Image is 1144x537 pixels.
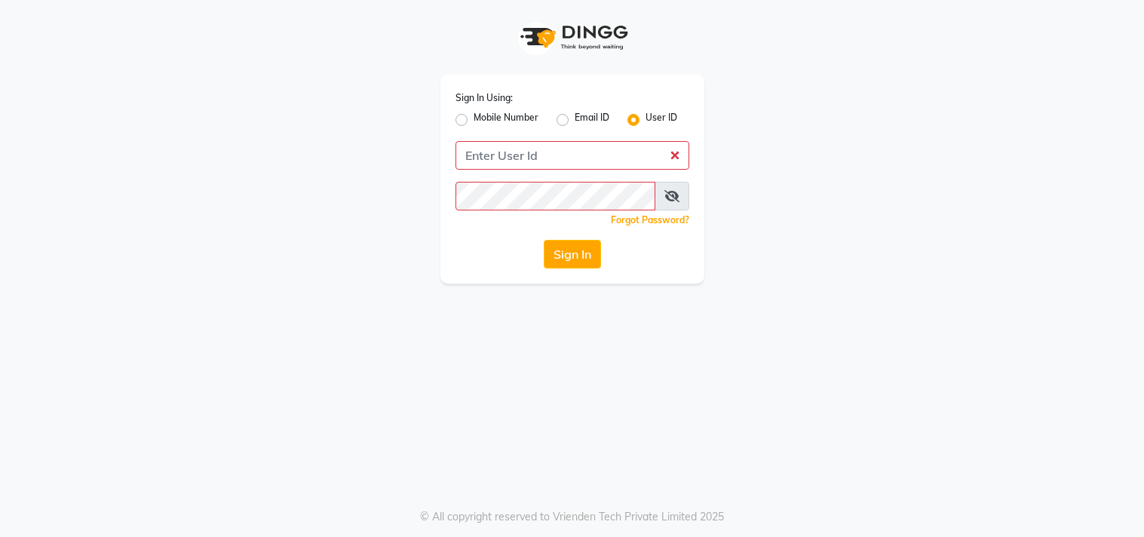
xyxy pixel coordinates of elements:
[512,15,633,60] img: logo1.svg
[455,141,689,170] input: Username
[646,111,677,129] label: User ID
[544,240,601,268] button: Sign In
[474,111,538,129] label: Mobile Number
[455,91,513,105] label: Sign In Using:
[611,214,689,226] a: Forgot Password?
[575,111,609,129] label: Email ID
[455,182,655,210] input: Username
